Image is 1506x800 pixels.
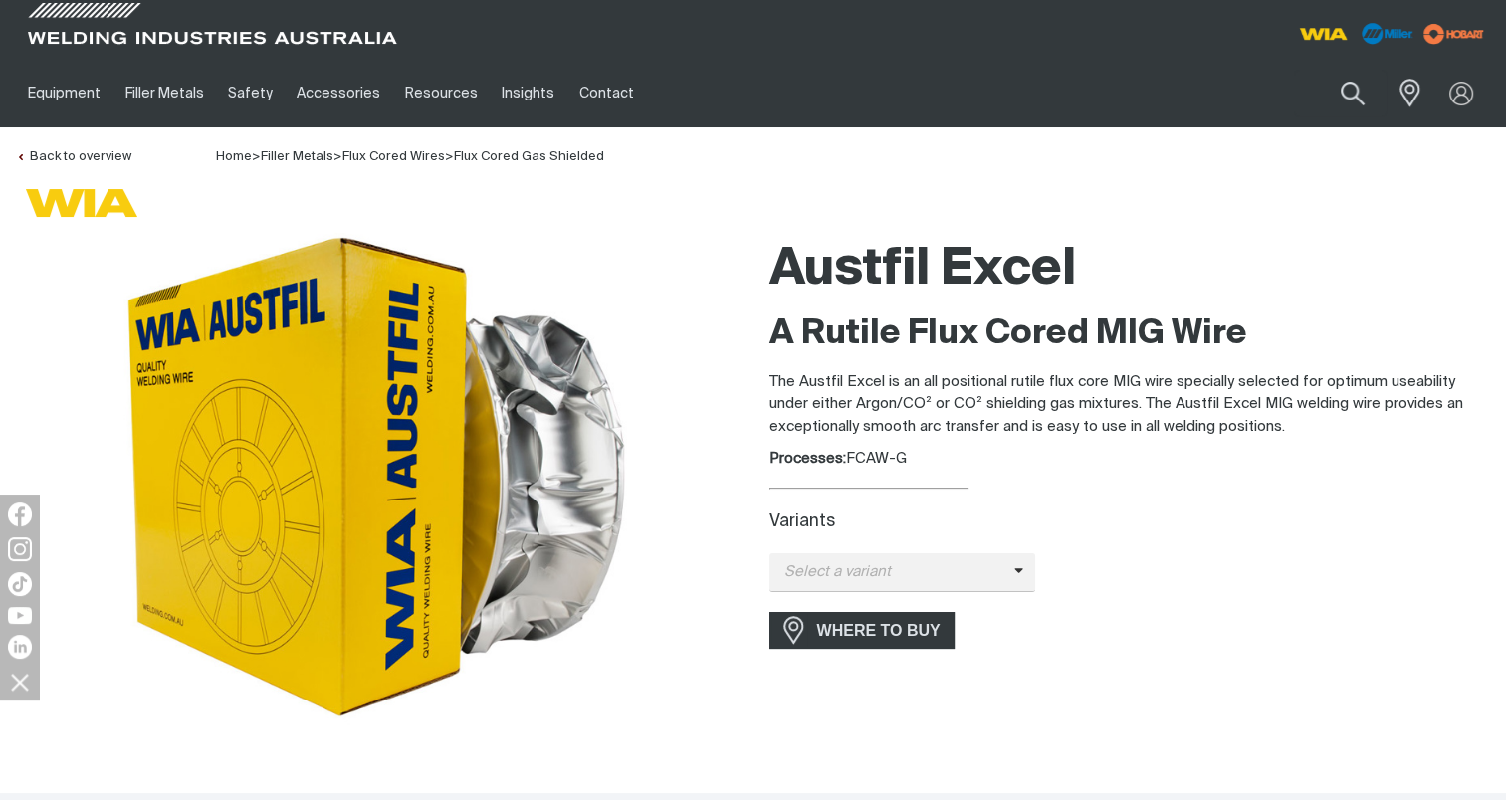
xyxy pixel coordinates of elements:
[252,150,261,163] span: >
[769,612,956,649] a: WHERE TO BUY
[8,572,32,596] img: TikTok
[16,150,131,163] a: Back to overview
[490,59,566,127] a: Insights
[3,665,37,699] img: hide socials
[393,59,490,127] a: Resources
[216,150,252,163] span: Home
[769,561,1014,584] span: Select a variant
[333,150,342,163] span: >
[112,59,215,127] a: Filler Metals
[804,615,954,647] span: WHERE TO BUY
[216,148,252,163] a: Home
[769,238,1491,302] h1: Austfil Excel
[216,59,285,127] a: Safety
[1319,70,1387,116] button: Search products
[8,537,32,561] img: Instagram
[769,451,846,466] strong: Processes:
[8,635,32,659] img: LinkedIn
[769,513,835,530] label: Variants
[16,59,1122,127] nav: Main
[8,607,32,624] img: YouTube
[342,150,445,163] a: Flux Cored Wires
[8,502,32,526] img: Facebook
[117,228,635,725] img: Austfil Excel
[769,371,1491,439] p: The Austfil Excel is an all positional rutile flux core MIG wire specially selected for optimum u...
[566,59,645,127] a: Contact
[1294,70,1387,116] input: Product name or item number...
[445,150,454,163] span: >
[16,59,112,127] a: Equipment
[454,150,604,163] a: Flux Cored Gas Shielded
[769,448,1491,471] div: FCAW-G
[769,312,1491,356] h2: A Rutile Flux Cored MIG Wire
[261,150,333,163] a: Filler Metals
[285,59,392,127] a: Accessories
[1417,19,1490,49] img: miller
